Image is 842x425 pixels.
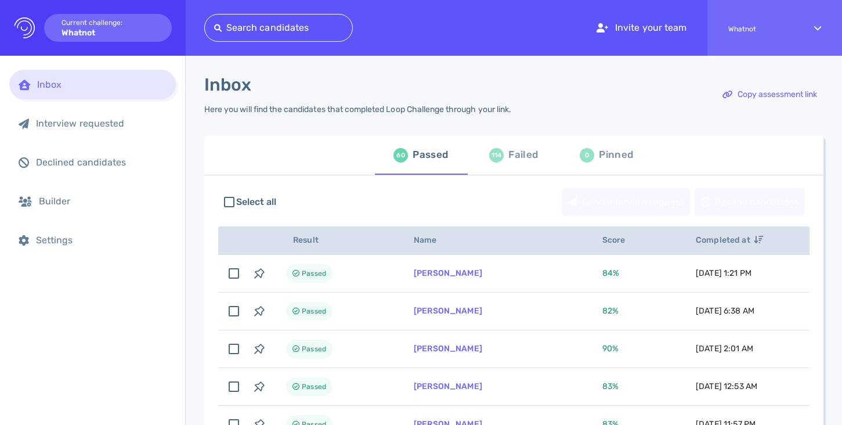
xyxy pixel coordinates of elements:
[696,381,757,391] span: [DATE] 12:53 AM
[414,306,482,316] a: [PERSON_NAME]
[414,344,482,354] a: [PERSON_NAME]
[302,342,326,356] span: Passed
[695,188,805,216] button: Decline candidates
[602,268,619,278] span: 84 %
[562,188,690,216] button: Send interview request
[602,306,619,316] span: 82 %
[695,189,804,215] div: Decline candidates
[302,266,326,280] span: Passed
[602,381,619,391] span: 83 %
[599,146,633,164] div: Pinned
[728,25,793,33] span: Whatnot
[414,235,450,245] span: Name
[696,235,763,245] span: Completed at
[36,118,167,129] div: Interview requested
[602,235,638,245] span: Score
[36,235,167,246] div: Settings
[302,380,326,394] span: Passed
[696,268,751,278] span: [DATE] 1:21 PM
[37,79,167,90] div: Inbox
[414,381,482,391] a: [PERSON_NAME]
[696,306,754,316] span: [DATE] 6:38 AM
[489,148,504,163] div: 114
[413,146,448,164] div: Passed
[717,81,823,108] div: Copy assessment link
[696,344,753,354] span: [DATE] 2:01 AM
[302,304,326,318] span: Passed
[716,81,823,109] button: Copy assessment link
[393,148,408,163] div: 60
[272,226,400,255] th: Result
[236,195,277,209] span: Select all
[204,105,511,114] div: Here you will find the candidates that completed Loop Challenge through your link.
[508,146,538,164] div: Failed
[562,189,689,215] div: Send interview request
[204,74,251,95] h1: Inbox
[36,157,167,168] div: Declined candidates
[580,148,594,163] div: 0
[602,344,619,354] span: 90 %
[39,196,167,207] div: Builder
[414,268,482,278] a: [PERSON_NAME]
